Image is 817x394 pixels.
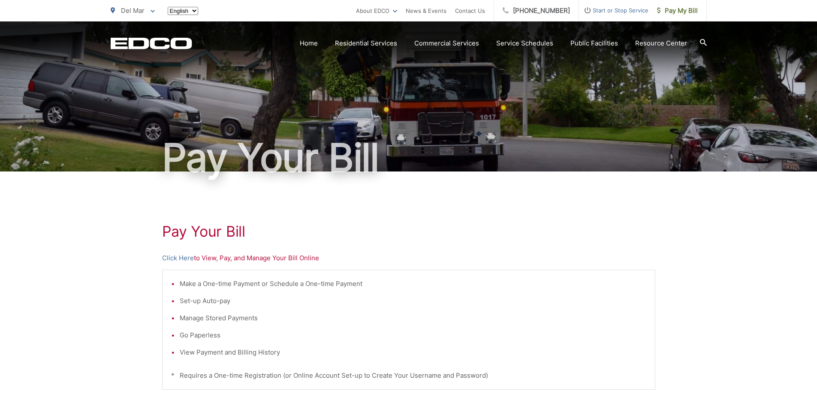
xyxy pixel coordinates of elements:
[162,223,655,240] h1: Pay Your Bill
[300,38,318,48] a: Home
[657,6,698,16] span: Pay My Bill
[168,7,198,15] select: Select a language
[180,296,646,306] li: Set-up Auto-pay
[111,37,192,49] a: EDCD logo. Return to the homepage.
[180,313,646,323] li: Manage Stored Payments
[414,38,479,48] a: Commercial Services
[406,6,446,16] a: News & Events
[162,253,655,263] p: to View, Pay, and Manage Your Bill Online
[356,6,397,16] a: About EDCO
[455,6,485,16] a: Contact Us
[180,330,646,340] li: Go Paperless
[111,136,707,179] h1: Pay Your Bill
[171,370,646,381] p: * Requires a One-time Registration (or Online Account Set-up to Create Your Username and Password)
[121,6,145,15] span: Del Mar
[335,38,397,48] a: Residential Services
[180,347,646,358] li: View Payment and Billing History
[180,279,646,289] li: Make a One-time Payment or Schedule a One-time Payment
[162,253,194,263] a: Click Here
[635,38,687,48] a: Resource Center
[496,38,553,48] a: Service Schedules
[570,38,618,48] a: Public Facilities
